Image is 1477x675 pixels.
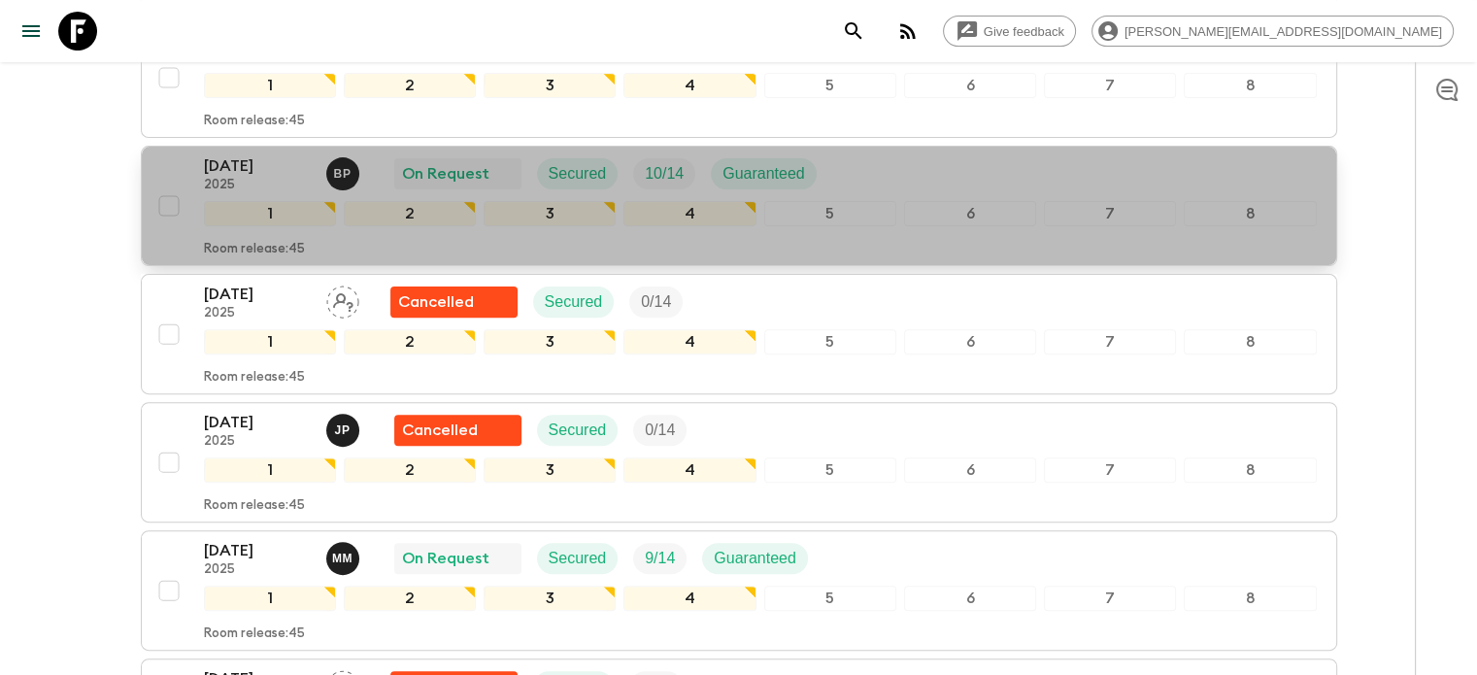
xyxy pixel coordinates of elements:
[141,17,1337,138] button: [DATE]2025Anne SgrazzuttiFlash Pack cancellationSecuredTrip FillGuaranteed12345678Room release:45
[722,162,805,186] p: Guaranteed
[204,242,305,257] p: Room release: 45
[764,329,896,354] div: 5
[1044,329,1176,354] div: 7
[398,290,474,314] p: Cancelled
[645,547,675,570] p: 9 / 14
[484,73,616,98] div: 3
[633,158,695,189] div: Trip Fill
[204,73,336,98] div: 1
[484,329,616,354] div: 3
[326,420,363,435] span: Josefina Paez
[764,586,896,611] div: 5
[533,287,615,318] div: Secured
[335,422,351,438] p: J P
[204,178,311,193] p: 2025
[204,114,305,129] p: Room release: 45
[141,530,1337,651] button: [DATE]2025Mariana MartinsOn RequestSecuredTrip FillGuaranteed12345678Room release:45
[204,329,336,354] div: 1
[764,457,896,483] div: 5
[204,283,311,306] p: [DATE]
[549,419,607,442] p: Secured
[1044,201,1176,226] div: 7
[204,370,305,386] p: Room release: 45
[326,542,363,575] button: MM
[904,586,1036,611] div: 6
[402,419,478,442] p: Cancelled
[204,201,336,226] div: 1
[141,146,1337,266] button: [DATE]2025Beatriz PestanaOn RequestSecuredTrip FillGuaranteed12345678Room release:45
[332,551,352,566] p: M M
[204,539,311,562] p: [DATE]
[1184,586,1316,611] div: 8
[344,201,476,226] div: 2
[344,73,476,98] div: 2
[904,201,1036,226] div: 6
[633,415,687,446] div: Trip Fill
[545,290,603,314] p: Secured
[537,415,619,446] div: Secured
[204,306,311,321] p: 2025
[204,411,311,434] p: [DATE]
[904,457,1036,483] div: 6
[549,162,607,186] p: Secured
[204,457,336,483] div: 1
[645,162,684,186] p: 10 / 14
[537,158,619,189] div: Secured
[1184,201,1316,226] div: 8
[326,291,359,307] span: Assign pack leader
[402,547,489,570] p: On Request
[1184,457,1316,483] div: 8
[1184,329,1316,354] div: 8
[549,547,607,570] p: Secured
[141,402,1337,523] button: [DATE]2025Josefina PaezFlash Pack cancellationSecuredTrip Fill12345678Room release:45
[344,457,476,483] div: 2
[714,547,796,570] p: Guaranteed
[204,498,305,514] p: Room release: 45
[943,16,1076,47] a: Give feedback
[204,562,311,578] p: 2025
[390,287,518,318] div: Flash Pack cancellation
[1044,457,1176,483] div: 7
[326,163,363,179] span: Beatriz Pestana
[764,73,896,98] div: 5
[326,414,363,447] button: JP
[834,12,873,51] button: search adventures
[12,12,50,51] button: menu
[484,201,616,226] div: 3
[537,543,619,574] div: Secured
[1091,16,1454,47] div: [PERSON_NAME][EMAIL_ADDRESS][DOMAIN_NAME]
[623,457,755,483] div: 4
[204,434,311,450] p: 2025
[1114,24,1453,39] span: [PERSON_NAME][EMAIL_ADDRESS][DOMAIN_NAME]
[1044,586,1176,611] div: 7
[904,329,1036,354] div: 6
[629,287,683,318] div: Trip Fill
[141,274,1337,394] button: [DATE]2025Assign pack leaderFlash Pack cancellationSecuredTrip Fill12345678Room release:45
[204,586,336,611] div: 1
[326,548,363,563] span: Mariana Martins
[623,329,755,354] div: 4
[344,329,476,354] div: 2
[1044,73,1176,98] div: 7
[623,201,755,226] div: 4
[623,73,755,98] div: 4
[764,201,896,226] div: 5
[633,543,687,574] div: Trip Fill
[1184,73,1316,98] div: 8
[394,415,521,446] div: Flash Pack cancellation
[484,457,616,483] div: 3
[645,419,675,442] p: 0 / 14
[334,166,352,182] p: B P
[402,162,489,186] p: On Request
[623,586,755,611] div: 4
[344,586,476,611] div: 2
[973,24,1075,39] span: Give feedback
[904,73,1036,98] div: 6
[484,586,616,611] div: 3
[326,157,363,190] button: BP
[641,290,671,314] p: 0 / 14
[204,626,305,642] p: Room release: 45
[204,154,311,178] p: [DATE]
